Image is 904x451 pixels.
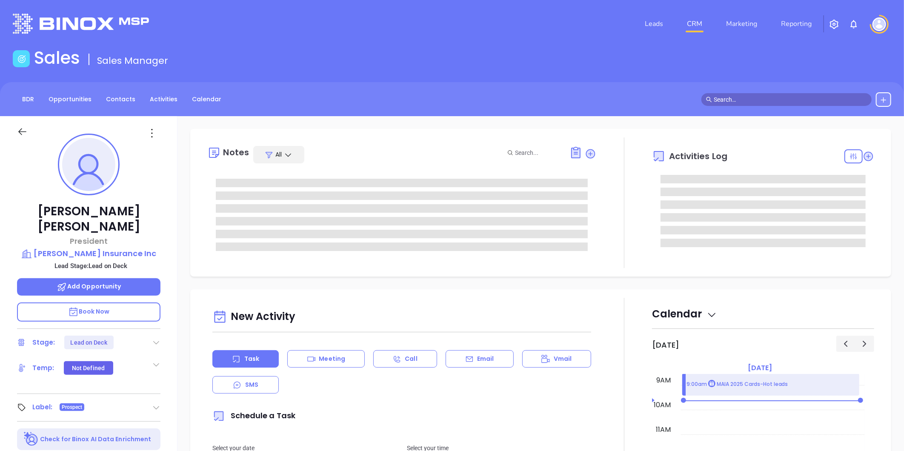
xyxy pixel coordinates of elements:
[515,148,560,157] input: Search...
[101,92,140,106] a: Contacts
[723,15,761,32] a: Marketing
[212,306,591,328] div: New Activity
[687,380,788,389] p: 9:00am MAIA 2025 Cards-Hot leads
[62,138,115,191] img: profile-user
[836,336,855,351] button: Previous day
[855,336,874,351] button: Next day
[21,260,160,271] p: Lead Stage: Lead on Deck
[746,362,774,374] a: [DATE]
[68,307,110,316] span: Book Now
[17,92,39,106] a: BDR
[655,375,672,385] div: 9am
[652,307,717,321] span: Calendar
[652,340,679,350] h2: [DATE]
[43,92,97,106] a: Opportunities
[873,17,886,31] img: user
[72,361,105,375] div: Not Defined
[17,235,160,247] p: President
[714,95,867,104] input: Search…
[145,92,183,106] a: Activities
[706,97,712,103] span: search
[34,48,80,68] h1: Sales
[778,15,815,32] a: Reporting
[32,401,53,414] div: Label:
[40,435,151,444] p: Check for Binox AI Data Enrichment
[477,354,494,363] p: Email
[32,336,55,349] div: Stage:
[187,92,226,106] a: Calendar
[849,19,859,29] img: iconNotification
[97,54,168,67] span: Sales Manager
[684,15,706,32] a: CRM
[17,248,160,260] a: [PERSON_NAME] Insurance Inc
[275,150,282,159] span: All
[244,354,259,363] p: Task
[13,14,149,34] img: logo
[829,19,839,29] img: iconSetting
[71,336,107,349] div: Lead on Deck
[641,15,667,32] a: Leads
[57,282,121,291] span: Add Opportunity
[212,410,295,421] span: Schedule a Task
[319,354,345,363] p: Meeting
[223,148,249,157] div: Notes
[62,402,83,412] span: Prospect
[405,354,417,363] p: Call
[245,380,258,389] p: SMS
[32,362,54,374] div: Temp:
[17,204,160,234] p: [PERSON_NAME] [PERSON_NAME]
[24,432,39,447] img: Ai-Enrich-DaqCidB-.svg
[669,152,727,160] span: Activities Log
[554,354,572,363] p: Vmail
[652,400,672,410] div: 10am
[654,425,672,435] div: 11am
